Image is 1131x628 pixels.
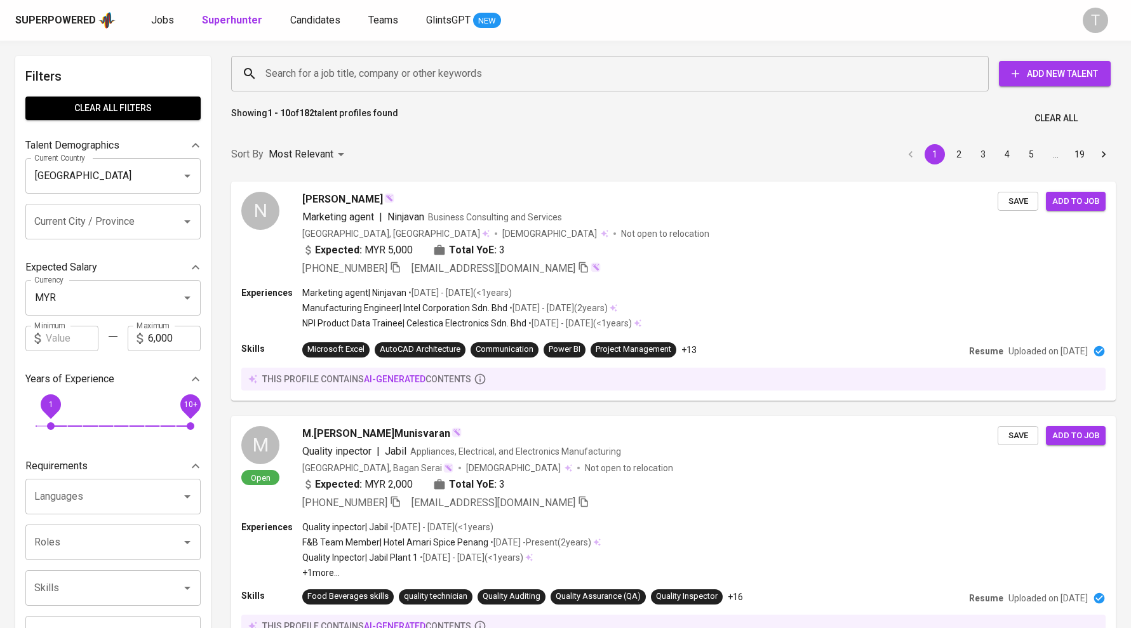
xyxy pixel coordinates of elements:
[949,144,969,164] button: Go to page 2
[178,213,196,230] button: Open
[25,255,201,280] div: Expected Salary
[998,426,1038,446] button: Save
[443,463,453,473] img: magic_wand.svg
[241,426,279,464] div: M
[302,302,507,314] p: Manufacturing Engineer | Intel Corporation Sdn. Bhd
[499,477,505,492] span: 3
[1029,107,1083,130] button: Clear All
[25,97,201,120] button: Clear All filters
[302,286,406,299] p: Marketing agent | Ninjavan
[151,14,174,26] span: Jobs
[178,488,196,505] button: Open
[1008,592,1088,605] p: Uploaded on [DATE]
[449,243,497,258] b: Total YoE:
[418,551,523,564] p: • [DATE] - [DATE] ( <1 years )
[302,551,418,564] p: Quality Inpector | Jabil Plant 1
[969,592,1003,605] p: Resume
[231,107,398,130] p: Showing of talent profiles found
[36,100,191,116] span: Clear All filters
[302,445,371,457] span: Quality inpector
[25,260,97,275] p: Expected Salary
[202,14,262,26] b: Superhunter
[302,521,388,533] p: Quality inpector | Jabil
[368,13,401,29] a: Teams
[299,108,314,118] b: 182
[290,14,340,26] span: Candidates
[364,374,425,384] span: AI-generated
[315,477,362,492] b: Expected:
[925,144,945,164] button: page 1
[178,167,196,185] button: Open
[151,13,177,29] a: Jobs
[387,211,424,223] span: Ninjavan
[290,13,343,29] a: Candidates
[202,13,265,29] a: Superhunter
[231,182,1116,401] a: N[PERSON_NAME]Marketing agent|NinjavanBusiness Consulting and Services[GEOGRAPHIC_DATA], [GEOGRAP...
[1052,194,1099,209] span: Add to job
[241,589,302,602] p: Skills
[302,227,490,240] div: [GEOGRAPHIC_DATA], [GEOGRAPHIC_DATA]
[596,344,671,356] div: Project Management
[267,108,290,118] b: 1 - 10
[15,13,96,28] div: Superpowered
[269,147,333,162] p: Most Relevant
[25,366,201,392] div: Years of Experience
[426,14,471,26] span: GlintsGPT
[591,262,601,272] img: magic_wand.svg
[25,133,201,158] div: Talent Demographics
[488,536,591,549] p: • [DATE] - Present ( 2 years )
[302,497,387,509] span: [PHONE_NUMBER]
[899,144,1116,164] nav: pagination navigation
[1008,345,1088,357] p: Uploaded on [DATE]
[380,344,460,356] div: AutoCAD Architecture
[412,497,575,509] span: [EMAIL_ADDRESS][DOMAIN_NAME]
[368,14,398,26] span: Teams
[262,373,471,385] p: this profile contains contents
[302,536,488,549] p: F&B Team Member | Hotel Amari Spice Penang
[25,458,88,474] p: Requirements
[302,243,413,258] div: MYR 5,000
[388,521,493,533] p: • [DATE] - [DATE] ( <1 years )
[507,302,608,314] p: • [DATE] - [DATE] ( 2 years )
[246,472,276,483] span: Open
[315,243,362,258] b: Expected:
[466,462,563,474] span: [DEMOGRAPHIC_DATA]
[1034,110,1078,126] span: Clear All
[377,444,380,459] span: |
[379,210,382,225] span: |
[385,445,406,457] span: Jabil
[728,591,743,603] p: +16
[585,462,673,474] p: Not open to relocation
[178,533,196,551] button: Open
[148,326,201,351] input: Value
[1094,144,1114,164] button: Go to next page
[1045,148,1066,161] div: …
[410,446,621,457] span: Appliances, Electrical, and Electronics Manufacturing
[526,317,632,330] p: • [DATE] - [DATE] ( <1 years )
[1069,144,1090,164] button: Go to page 19
[241,521,302,533] p: Experiences
[1021,144,1041,164] button: Go to page 5
[184,399,197,408] span: 10+
[49,399,53,408] span: 1
[556,591,641,603] div: Quality Assurance (QA)
[302,211,374,223] span: Marketing agent
[426,13,501,29] a: GlintsGPT NEW
[973,144,993,164] button: Go to page 3
[969,345,1003,357] p: Resume
[25,371,114,387] p: Years of Experience
[449,477,497,492] b: Total YoE:
[302,462,453,474] div: [GEOGRAPHIC_DATA], Bagan Serai
[15,11,116,30] a: Superpoweredapp logo
[307,591,389,603] div: Food Beverages skills
[476,344,533,356] div: Communication
[621,227,709,240] p: Not open to relocation
[502,227,599,240] span: [DEMOGRAPHIC_DATA]
[404,591,467,603] div: quality technician
[302,426,450,441] span: M.[PERSON_NAME]Munisvaran
[656,591,718,603] div: Quality Inspector
[412,262,575,274] span: [EMAIL_ADDRESS][DOMAIN_NAME]
[681,344,697,356] p: +13
[549,344,580,356] div: Power BI
[302,317,526,330] p: NPI Product Data Trainee | Celestica Electronics Sdn. Bhd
